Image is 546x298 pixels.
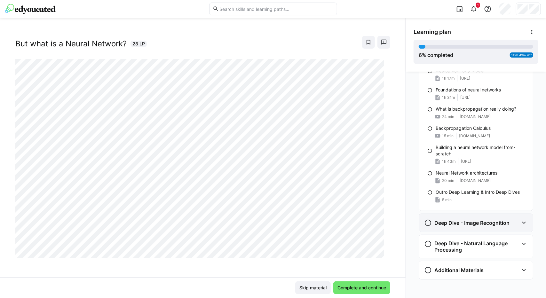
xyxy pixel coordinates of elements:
[436,106,516,112] p: What is backpropagation really doing?
[219,6,333,12] input: Search skills and learning paths…
[511,53,532,57] span: 112h 49m left
[434,220,510,226] h3: Deep Dive - Image Recognition
[436,87,501,93] p: Foundations of neural networks
[132,41,145,47] span: 28 LP
[295,281,331,294] button: Skip material
[442,95,455,100] span: 1h 31m
[434,267,484,273] h3: Additional Materials
[419,51,453,59] div: % completed
[436,125,491,131] p: Backpropagation Calculus
[336,285,387,291] span: Complete and continue
[414,28,451,35] span: Learning plan
[15,39,127,49] h2: But what is a Neural Network?
[442,114,454,119] span: 24 min
[461,159,471,164] span: [URL]
[459,133,490,138] span: [DOMAIN_NAME]
[460,114,491,119] span: [DOMAIN_NAME]
[460,76,470,81] span: [URL]
[442,76,455,81] span: 1h 17m
[442,178,454,183] span: 20 min
[436,144,528,157] p: Building a neural network model from-scratch
[442,159,455,164] span: 1h 43m
[477,3,479,7] span: 1
[436,189,520,195] p: Outro Deep Learning & Intro Deep Dives
[460,95,471,100] span: [URL]
[442,197,452,202] span: 5 min
[298,285,328,291] span: Skip material
[434,240,519,253] h3: Deep Dive - Natural Language Processing
[442,133,454,138] span: 15 min
[436,170,497,176] p: Neural Network architectures
[333,281,390,294] button: Complete and continue
[460,178,491,183] span: [DOMAIN_NAME]
[419,52,422,58] span: 6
